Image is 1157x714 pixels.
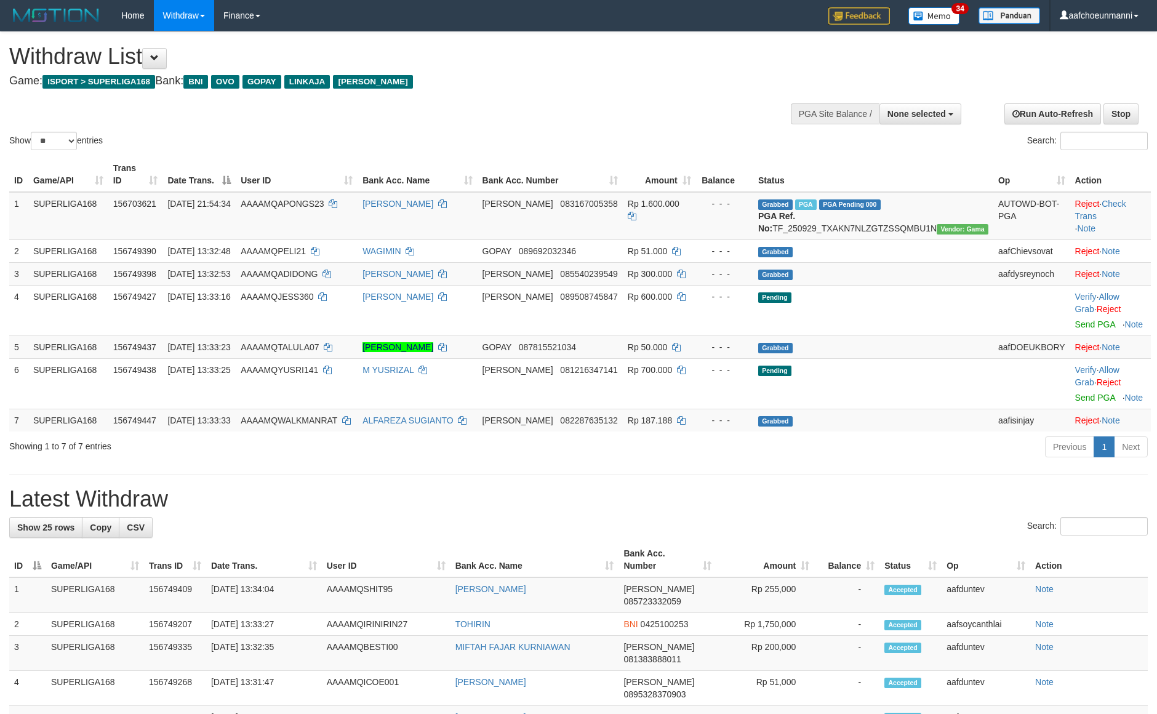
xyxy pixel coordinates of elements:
[1004,103,1101,124] a: Run Auto-Refresh
[333,75,412,89] span: [PERSON_NAME]
[716,671,814,706] td: Rp 51,000
[9,577,46,613] td: 1
[623,157,696,192] th: Amount: activate to sort column ascending
[322,542,450,577] th: User ID: activate to sort column ascending
[455,642,570,652] a: MIFTAH FAJAR KURNIAWAN
[241,199,324,209] span: AAAAMQAPONGS23
[144,671,206,706] td: 156749268
[241,342,319,352] span: AAAAMQTALULA07
[1097,304,1121,314] a: Reject
[144,613,206,636] td: 156749207
[9,409,28,431] td: 7
[46,671,144,706] td: SUPERLIGA168
[758,343,793,353] span: Grabbed
[1102,269,1120,279] a: Note
[623,689,686,699] span: Copy 0895328370903 to clipboard
[206,613,322,636] td: [DATE] 13:33:27
[701,268,748,280] div: - - -
[519,246,576,256] span: Copy 089692032346 to clipboard
[144,542,206,577] th: Trans ID: activate to sort column ascending
[9,542,46,577] th: ID: activate to sort column descending
[9,335,28,358] td: 5
[1070,409,1151,431] td: ·
[701,245,748,257] div: - - -
[167,342,230,352] span: [DATE] 13:33:23
[108,157,163,192] th: Trans ID: activate to sort column ascending
[1075,292,1119,314] a: Allow Grab
[9,75,759,87] h4: Game: Bank:
[1070,192,1151,240] td: · ·
[623,677,694,687] span: [PERSON_NAME]
[362,246,401,256] a: WAGIMIN
[628,269,672,279] span: Rp 300.000
[167,292,230,302] span: [DATE] 13:33:16
[696,157,753,192] th: Balance
[450,542,619,577] th: Bank Acc. Name: activate to sort column ascending
[362,365,414,375] a: M YUSRIZAL
[455,584,526,594] a: [PERSON_NAME]
[9,157,28,192] th: ID
[9,6,103,25] img: MOTION_logo.png
[753,192,993,240] td: TF_250929_TXAKN7NLZGTZSSQMBU1N
[628,199,679,209] span: Rp 1.600.000
[241,269,318,279] span: AAAAMQADIDONG
[1075,415,1100,425] a: Reject
[113,365,156,375] span: 156749438
[167,246,230,256] span: [DATE] 13:32:48
[560,292,617,302] span: Copy 089508745847 to clipboard
[628,292,672,302] span: Rp 600.000
[701,414,748,427] div: - - -
[206,577,322,613] td: [DATE] 13:34:04
[482,269,553,279] span: [PERSON_NAME]
[887,109,946,119] span: None selected
[17,523,74,532] span: Show 25 rows
[628,246,668,256] span: Rp 51.000
[9,239,28,262] td: 2
[1075,342,1100,352] a: Reject
[28,157,108,192] th: Game/API: activate to sort column ascending
[942,577,1030,613] td: aafduntev
[9,517,82,538] a: Show 25 rows
[113,246,156,256] span: 156749390
[814,636,879,671] td: -
[113,199,156,209] span: 156703621
[716,636,814,671] td: Rp 200,000
[819,199,881,210] span: PGA Pending
[1075,199,1100,209] a: Reject
[1097,377,1121,387] a: Reject
[884,620,921,630] span: Accepted
[1070,239,1151,262] td: ·
[9,44,759,69] h1: Withdraw List
[167,199,230,209] span: [DATE] 21:54:34
[9,435,473,452] div: Showing 1 to 7 of 7 entries
[623,596,681,606] span: Copy 085723332059 to clipboard
[1030,542,1148,577] th: Action
[241,292,313,302] span: AAAAMQJESS360
[1102,342,1120,352] a: Note
[242,75,281,89] span: GOPAY
[482,199,553,209] span: [PERSON_NAME]
[758,247,793,257] span: Grabbed
[1035,677,1054,687] a: Note
[1045,436,1094,457] a: Previous
[1075,319,1115,329] a: Send PGA
[908,7,960,25] img: Button%20Memo.svg
[560,269,617,279] span: Copy 085540239549 to clipboard
[362,415,454,425] a: ALFAREZA SUGIANTO
[1027,517,1148,535] label: Search:
[211,75,239,89] span: OVO
[9,636,46,671] td: 3
[1070,335,1151,358] td: ·
[814,613,879,636] td: -
[942,671,1030,706] td: aafduntev
[758,199,793,210] span: Grabbed
[206,636,322,671] td: [DATE] 13:32:35
[701,198,748,210] div: - - -
[1075,393,1115,403] a: Send PGA
[241,246,306,256] span: AAAAMQPELI21
[322,671,450,706] td: AAAAMQICOE001
[478,157,623,192] th: Bank Acc. Number: activate to sort column ascending
[942,613,1030,636] td: aafsoycanthlai
[884,678,921,688] span: Accepted
[942,542,1030,577] th: Op: activate to sort column ascending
